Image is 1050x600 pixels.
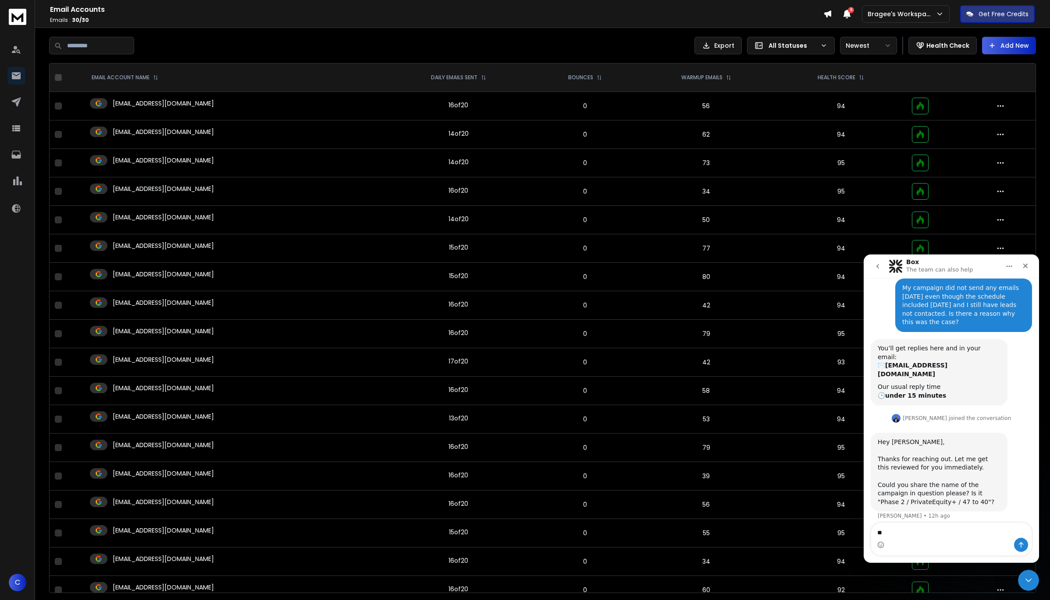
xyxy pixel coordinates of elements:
[113,127,214,136] p: [EMAIL_ADDRESS][DOMAIN_NAME]
[449,528,468,536] div: 15 of 20
[539,358,632,367] p: 0
[539,386,632,395] p: 0
[960,5,1035,23] button: Get Free Credits
[449,272,468,280] div: 15 of 20
[113,327,214,335] p: [EMAIL_ADDRESS][DOMAIN_NAME]
[113,412,214,421] p: [EMAIL_ADDRESS][DOMAIN_NAME]
[539,586,632,594] p: 0
[637,92,776,120] td: 56
[979,10,1029,18] p: Get Free Credits
[848,7,854,13] span: 6
[448,129,469,138] div: 14 of 20
[113,355,214,364] p: [EMAIL_ADDRESS][DOMAIN_NAME]
[448,385,468,394] div: 16 of 20
[982,37,1036,54] button: Add New
[448,357,468,366] div: 17 of 20
[113,184,214,193] p: [EMAIL_ADDRESS][DOMAIN_NAME]
[637,377,776,405] td: 58
[539,130,632,139] p: 0
[818,74,855,81] p: HEALTH SCORE
[113,156,214,165] p: [EMAIL_ADDRESS][DOMAIN_NAME]
[539,187,632,196] p: 0
[776,491,907,519] td: 94
[637,263,776,291] td: 80
[776,234,907,263] td: 94
[113,469,214,478] p: [EMAIL_ADDRESS][DOMAIN_NAME]
[637,177,776,206] td: 34
[637,149,776,177] td: 73
[776,377,907,405] td: 94
[539,301,632,310] p: 0
[448,328,468,337] div: 16 of 20
[448,585,468,593] div: 16 of 20
[539,529,632,537] p: 0
[113,498,214,506] p: [EMAIL_ADDRESS][DOMAIN_NAME]
[769,41,817,50] p: All Statuses
[113,241,214,250] p: [EMAIL_ADDRESS][DOMAIN_NAME]
[568,74,593,81] p: BOUNCES
[776,434,907,462] td: 95
[539,500,632,509] p: 0
[539,215,632,224] p: 0
[776,462,907,491] td: 95
[113,441,214,449] p: [EMAIL_ADDRESS][DOMAIN_NAME]
[776,149,907,177] td: 95
[539,557,632,566] p: 0
[637,462,776,491] td: 39
[539,329,632,338] p: 0
[448,300,468,309] div: 16 of 20
[113,99,214,108] p: [EMAIL_ADDRESS][DOMAIN_NAME]
[776,405,907,434] td: 94
[776,291,907,320] td: 94
[449,414,468,423] div: 13 of 20
[448,442,468,451] div: 16 of 20
[448,215,469,223] div: 14 of 20
[113,213,214,222] p: [EMAIL_ADDRESS][DOMAIN_NAME]
[776,320,907,348] td: 95
[637,547,776,576] td: 34
[50,4,823,15] h1: Email Accounts
[776,348,907,377] td: 93
[637,491,776,519] td: 56
[539,272,632,281] p: 0
[539,159,632,167] p: 0
[637,120,776,149] td: 62
[637,320,776,348] td: 79
[776,206,907,234] td: 94
[908,37,977,54] button: Health Check
[776,547,907,576] td: 94
[113,583,214,592] p: [EMAIL_ADDRESS][DOMAIN_NAME]
[113,298,214,307] p: [EMAIL_ADDRESS][DOMAIN_NAME]
[449,243,468,252] div: 15 of 20
[539,102,632,110] p: 0
[9,574,26,591] button: C
[113,526,214,535] p: [EMAIL_ADDRESS][DOMAIN_NAME]
[539,415,632,424] p: 0
[113,270,214,279] p: [EMAIL_ADDRESS][DOMAIN_NAME]
[539,472,632,480] p: 0
[776,92,907,120] td: 94
[113,384,214,392] p: [EMAIL_ADDRESS][DOMAIN_NAME]
[637,234,776,263] td: 77
[92,74,158,81] div: EMAIL ACCOUNT NAME
[637,519,776,547] td: 55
